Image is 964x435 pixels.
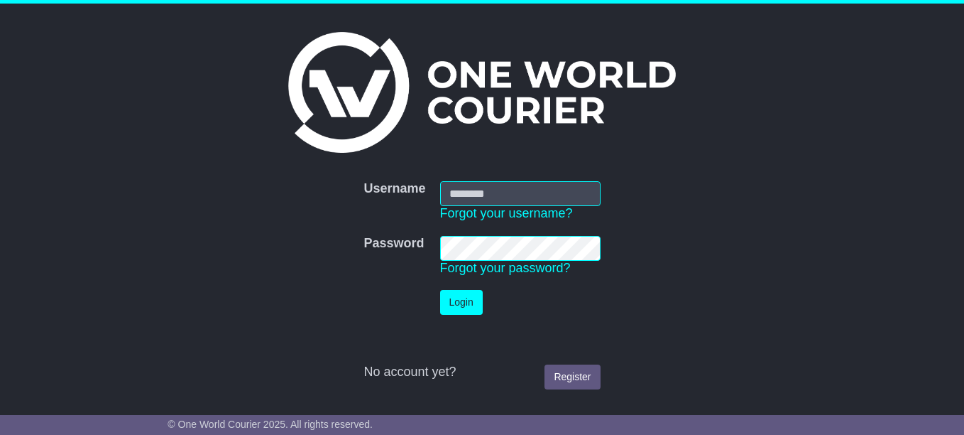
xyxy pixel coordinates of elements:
[544,365,600,390] a: Register
[440,206,573,220] a: Forgot your username?
[363,236,424,252] label: Password
[363,365,600,380] div: No account yet?
[440,261,571,275] a: Forgot your password?
[363,181,425,197] label: Username
[288,32,676,153] img: One World
[440,290,483,315] button: Login
[168,419,373,430] span: © One World Courier 2025. All rights reserved.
